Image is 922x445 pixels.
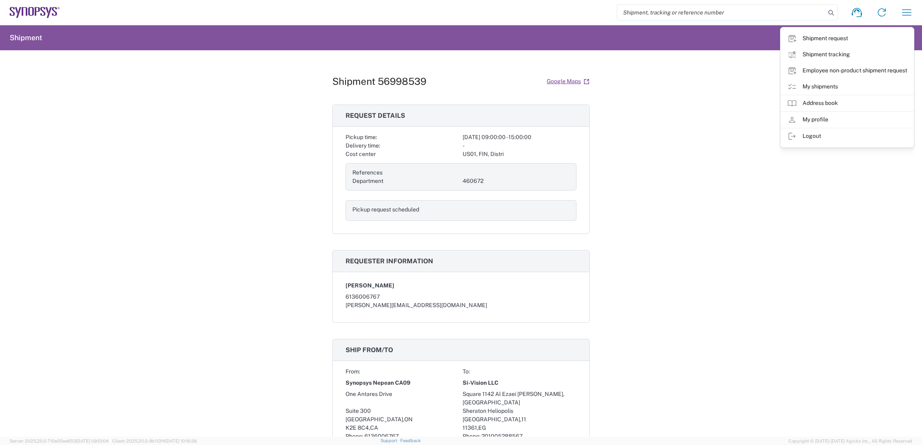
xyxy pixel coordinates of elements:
[346,151,376,157] span: Cost center
[346,134,377,140] span: Pickup time:
[364,433,399,439] span: 6136006767
[346,407,459,415] div: Suite 300
[478,424,486,431] span: EG
[463,177,570,185] div: 460672
[346,281,394,290] span: [PERSON_NAME]
[400,438,421,443] a: Feedback
[781,63,914,79] a: Employee non-product shipment request
[346,379,410,387] span: Synopsys Nepean CA09
[546,74,590,88] a: Google Maps
[463,416,520,422] span: [GEOGRAPHIC_DATA]
[482,433,523,439] span: 201005288567
[463,390,576,407] div: Square 1142 Al Ezaei [PERSON_NAME], [GEOGRAPHIC_DATA]
[10,33,42,43] h2: Shipment
[332,76,426,87] h1: Shipment 56998539
[463,141,576,150] div: -
[781,128,914,144] a: Logout
[463,133,576,141] div: [DATE] 09:00:00 - 15:00:00
[788,437,912,445] span: Copyright © [DATE]-[DATE] Agistix Inc., All Rights Reserved
[463,407,576,415] div: Sheraton Heliopolis
[781,47,914,63] a: Shipment tracking
[352,206,419,213] span: Pickup request scheduled
[463,433,480,439] span: Phone:
[521,416,526,422] span: 11
[346,390,459,407] div: One Antares Drive
[346,346,393,354] span: Ship from/to
[463,379,498,387] span: Si-Vision LLC
[165,439,197,443] span: [DATE] 10:16:38
[76,439,109,443] span: [DATE] 09:51:04
[781,112,914,128] a: My profile
[477,424,478,431] span: ,
[352,177,459,185] div: Department
[346,416,403,422] span: [GEOGRAPHIC_DATA]
[781,31,914,47] a: Shipment request
[463,368,470,375] span: To:
[346,293,576,301] div: 6136006767
[346,301,576,310] div: [PERSON_NAME][EMAIL_ADDRESS][DOMAIN_NAME]
[403,416,404,422] span: ,
[10,439,109,443] span: Server: 2025.20.0-710e05ee653
[781,95,914,111] a: Address book
[112,439,197,443] span: Client: 2025.20.0-8b113f4
[404,416,413,422] span: ON
[617,5,825,20] input: Shipment, tracking or reference number
[346,368,360,375] span: From:
[463,424,477,431] span: 11361
[781,79,914,95] a: My shipments
[520,416,521,422] span: ,
[352,169,383,176] span: References
[463,150,576,158] div: US01, FIN, Distri
[346,142,380,149] span: Delivery time:
[346,433,363,439] span: Phone:
[369,424,370,431] span: ,
[346,112,405,119] span: Request details
[346,424,369,431] span: K2E 8C4
[346,257,433,265] span: Requester information
[381,438,401,443] a: Support
[370,424,378,431] span: CA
